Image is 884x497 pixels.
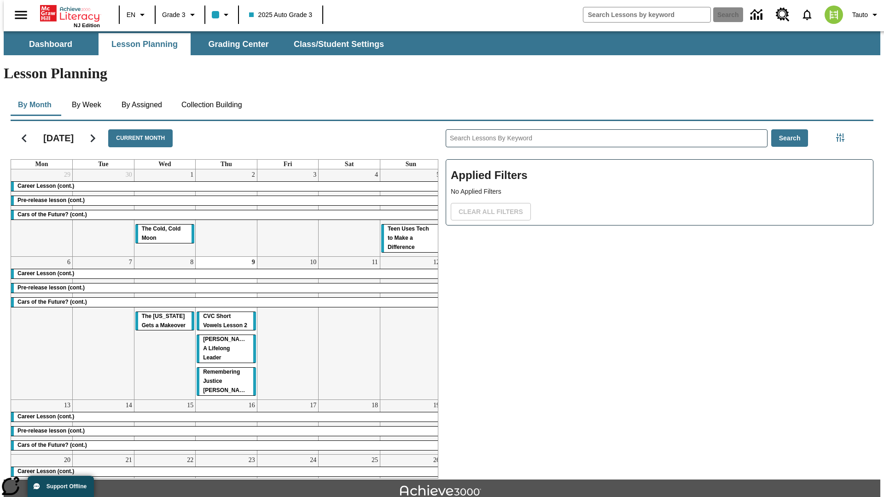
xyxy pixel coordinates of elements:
a: October 22, 2025 [185,455,195,466]
a: October 16, 2025 [247,400,257,411]
td: September 29, 2025 [11,169,73,256]
button: Open side menu [7,1,35,29]
span: Pre-release lesson (cont.) [17,428,85,434]
a: Sunday [404,160,418,169]
div: Cars of the Future? (cont.) [11,298,442,307]
p: No Applied Filters [451,187,868,196]
a: October 9, 2025 [250,257,257,268]
span: Lesson Planning [111,39,178,50]
h2: [DATE] [43,133,74,144]
span: Cars of the Future? (cont.) [17,211,87,218]
a: Resource Center, Will open in new tab [770,2,795,27]
button: Profile/Settings [849,6,884,23]
div: Home [40,3,100,28]
a: Monday [34,160,50,169]
span: EN [127,10,135,20]
h2: Applied Filters [451,164,868,187]
a: October 20, 2025 [62,455,72,466]
a: October 5, 2025 [435,169,442,180]
td: October 17, 2025 [257,399,319,454]
a: October 13, 2025 [62,400,72,411]
div: Cars of the Future? (cont.) [11,441,442,450]
button: By Week [64,94,110,116]
button: Search [771,129,808,147]
div: Calendar [3,117,438,479]
a: October 11, 2025 [370,257,379,268]
td: October 5, 2025 [380,169,442,256]
span: NJ Edition [74,23,100,28]
td: October 10, 2025 [257,256,319,399]
span: Remembering Justice O'Connor [203,369,250,393]
span: Dashboard [29,39,72,50]
span: The Missouri Gets a Makeover [142,313,186,329]
a: Tuesday [96,160,110,169]
div: Career Lesson (cont.) [11,467,442,476]
div: Teen Uses Tech to Make a Difference [381,225,441,252]
td: October 14, 2025 [73,399,134,454]
span: Support Offline [47,483,87,490]
a: Notifications [795,3,819,27]
button: Select a new avatar [819,3,849,27]
td: October 1, 2025 [134,169,196,256]
a: October 1, 2025 [188,169,195,180]
a: October 25, 2025 [370,455,380,466]
a: October 15, 2025 [185,400,195,411]
a: October 4, 2025 [373,169,380,180]
span: Career Lesson (cont.) [17,270,74,277]
div: Career Lesson (cont.) [11,269,442,278]
span: Dianne Feinstein: A Lifelong Leader [203,336,251,361]
span: The Cold, Cold Moon [142,225,181,241]
button: By Month [11,94,59,116]
div: The Missouri Gets a Makeover [135,312,195,330]
a: October 17, 2025 [308,400,318,411]
div: SubNavbar [4,31,880,55]
td: October 8, 2025 [134,256,196,399]
span: Class/Student Settings [294,39,384,50]
td: October 9, 2025 [196,256,257,399]
td: October 16, 2025 [196,399,257,454]
span: Career Lesson (cont.) [17,468,74,474]
a: October 12, 2025 [431,257,442,268]
h1: Lesson Planning [4,65,880,82]
input: search field [583,7,710,22]
span: 2025 Auto Grade 3 [249,10,313,20]
div: The Cold, Cold Moon [135,225,195,243]
button: Dashboard [5,33,97,55]
td: October 4, 2025 [319,169,380,256]
td: October 11, 2025 [319,256,380,399]
button: Class/Student Settings [286,33,391,55]
a: October 18, 2025 [370,400,380,411]
button: Grade: Grade 3, Select a grade [158,6,202,23]
a: September 29, 2025 [62,169,72,180]
td: October 19, 2025 [380,399,442,454]
span: Teen Uses Tech to Make a Difference [388,225,429,250]
span: Cars of the Future? (cont.) [17,299,87,305]
span: Grading Center [208,39,268,50]
div: Pre-release lesson (cont.) [11,427,442,436]
div: SubNavbar [4,33,392,55]
td: October 15, 2025 [134,399,196,454]
a: October 3, 2025 [311,169,318,180]
button: Next [81,127,105,150]
td: October 12, 2025 [380,256,442,399]
a: October 10, 2025 [308,257,318,268]
a: October 14, 2025 [124,400,134,411]
td: October 18, 2025 [319,399,380,454]
div: Remembering Justice O'Connor [197,368,256,395]
a: Home [40,4,100,23]
input: Search Lessons By Keyword [446,130,767,147]
div: Pre-release lesson (cont.) [11,283,442,293]
div: CVC Short Vowels Lesson 2 [197,312,256,330]
span: Career Lesson (cont.) [17,183,74,189]
a: Saturday [343,160,355,169]
span: Career Lesson (cont.) [17,413,74,420]
button: Support Offline [28,476,94,497]
button: Filters Side menu [831,128,849,147]
div: Career Lesson (cont.) [11,412,442,422]
button: Class color is light blue. Change class color [208,6,235,23]
a: October 21, 2025 [124,455,134,466]
a: Wednesday [157,160,173,169]
a: September 30, 2025 [124,169,134,180]
span: Pre-release lesson (cont.) [17,197,85,203]
a: October 19, 2025 [431,400,442,411]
